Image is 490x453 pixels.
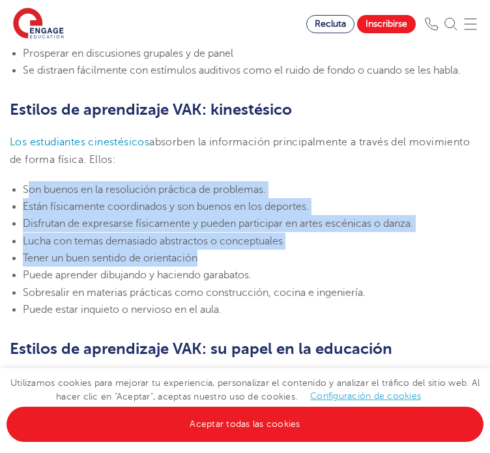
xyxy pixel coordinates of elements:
[23,252,197,264] font: Tener un buen sentido de orientación
[7,407,483,442] a: Aceptar todas las cookies
[23,65,461,76] font: Se distraen fácilmente con estímulos auditivos como el ruido de fondo o cuando se les habla.
[10,136,149,148] a: Los estudiantes cinestésicos
[23,48,233,59] font: Prosperar en discusiones grupales y de panel
[10,340,392,358] font: Estilos de aprendizaje VAK: su papel en la educación
[23,201,309,212] font: Están físicamente coordinados y son buenos en los deportes.
[425,18,438,31] img: Teléfono
[23,218,413,229] font: Disfrutan de expresarse físicamente y pueden participar en artes escénicas o danza.
[190,419,300,429] font: Aceptar todas las cookies
[23,269,252,281] font: Puede aprender dibujando y haciendo garabatos.
[366,19,407,29] font: Inscribirse
[310,391,421,401] a: Configuración de cookies
[444,18,457,31] img: Buscar
[23,184,266,196] font: Son buenos en la resolución práctica de problemas.
[10,136,470,165] font: absorben la información principalmente a través del movimiento de forma física. Ellos:
[23,235,283,247] font: Lucha con temas demasiado abstractos o conceptuales
[23,304,222,315] font: Puede estar inquieto o nervioso en el aula.
[10,378,480,402] font: Utilizamos cookies para mejorar tu experiencia, personalizar el contenido y analizar el tráfico d...
[306,15,354,33] a: Recluta
[10,100,292,119] font: Estilos de aprendizaje VAK: kinestésico
[13,8,64,40] img: Educación comprometida
[23,287,366,299] font: Sobresalir en materias prácticas como construcción, cocina e ingeniería.
[357,15,416,33] a: Inscribirse
[315,19,346,29] font: Recluta
[464,18,477,31] img: Menú móvil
